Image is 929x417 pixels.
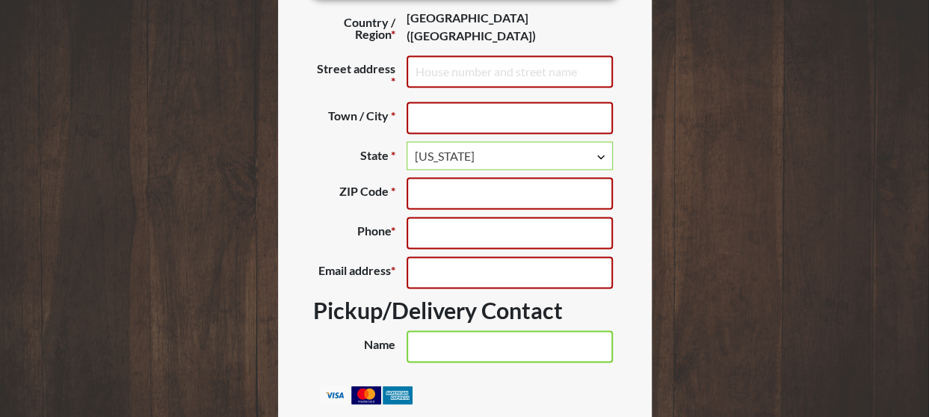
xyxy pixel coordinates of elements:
h3: Pickup/Delivery Contact [313,296,617,323]
abbr: required [391,147,395,161]
span: State [407,141,613,170]
abbr: required [391,73,395,87]
span: Texas [415,146,605,164]
label: State [313,141,407,170]
label: ZIP Code [313,177,407,209]
label: Country / Region [313,9,407,48]
img: mastercard [351,386,381,404]
img: visa [320,386,350,404]
label: Email address [313,256,407,288]
abbr: required [391,183,395,197]
strong: [GEOGRAPHIC_DATA] ([GEOGRAPHIC_DATA]) [407,10,536,43]
label: Phone [313,217,407,249]
img: amex [383,386,413,404]
label: Street address [313,55,407,94]
label: Town / City [313,102,407,134]
label: Name [313,330,407,362]
input: House number and street name [407,55,613,87]
abbr: required [391,108,395,122]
